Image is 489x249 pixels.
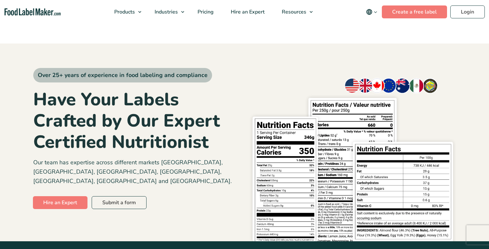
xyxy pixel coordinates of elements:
span: Resources [280,8,307,15]
span: Products [112,8,136,15]
span: Hire an Expert [229,8,265,15]
a: Create a free label [382,5,447,18]
span: Pricing [196,8,214,15]
span: Industries [153,8,178,15]
a: Login [450,5,485,18]
a: Submit a form [92,196,147,209]
span: Over 25+ years of experience in food labeling and compliance [33,68,212,82]
h1: Have Your Labels Crafted by Our Expert Certified Nutritionist [33,89,240,153]
a: Hire an Expert [33,196,87,209]
p: Our team has expertise across different markets [GEOGRAPHIC_DATA], [GEOGRAPHIC_DATA], [GEOGRAPHIC... [33,158,240,186]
